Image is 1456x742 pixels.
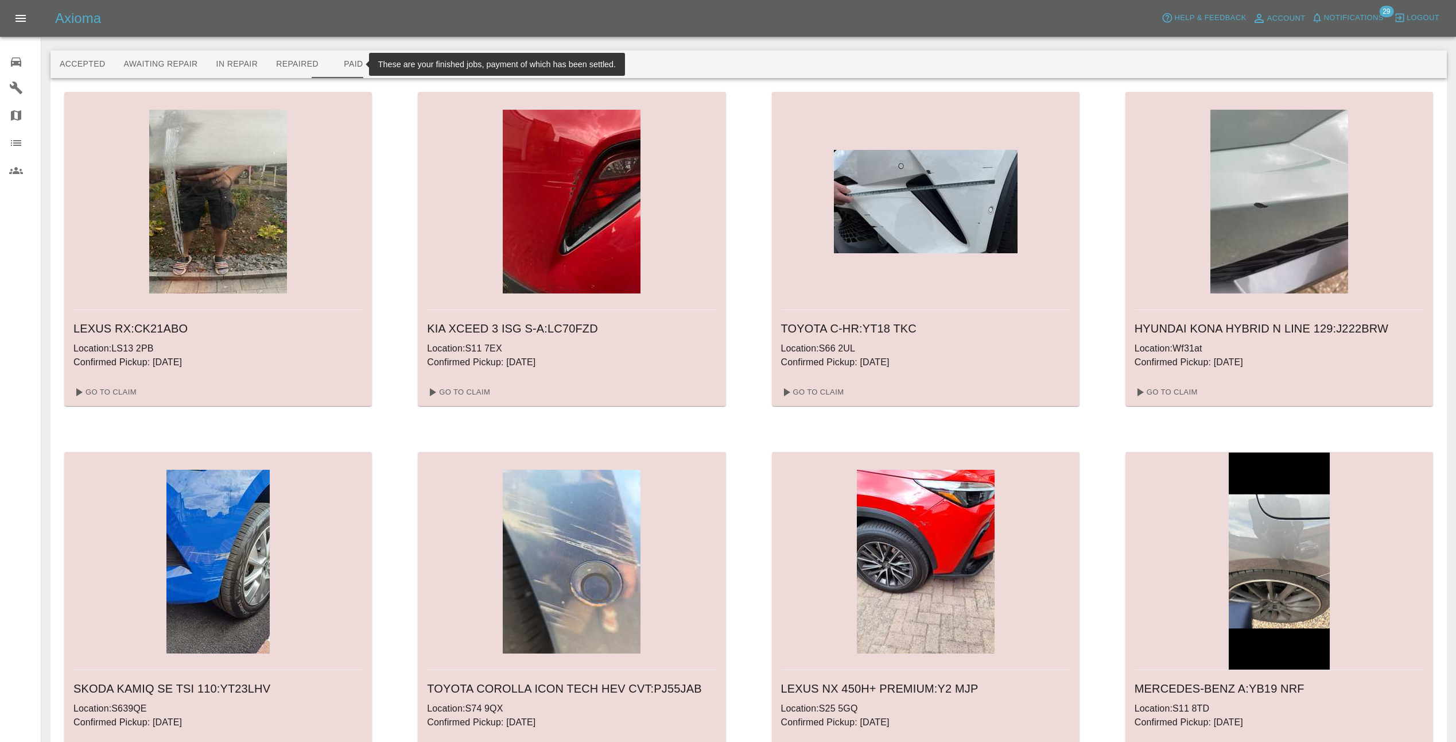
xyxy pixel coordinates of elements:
button: Repaired [267,51,328,78]
h6: LEXUS NX 450H+ PREMIUM : Y2 MJP [781,679,1070,698]
p: Confirmed Pickup: [DATE] [1135,355,1424,369]
h6: TOYOTA COROLLA ICON TECH HEV CVT : PJ55JAB [427,679,716,698]
p: Confirmed Pickup: [DATE] [73,716,363,729]
p: Location: S25 5GQ [781,702,1070,716]
span: Help & Feedback [1174,11,1246,25]
p: Location: Wf31at [1135,342,1424,355]
h6: MERCEDES-BENZ A : YB19 NRF [1135,679,1424,698]
a: Account [1249,9,1309,28]
p: Location: S639QE [73,702,363,716]
a: Go To Claim [776,383,847,401]
p: Confirmed Pickup: [DATE] [427,716,716,729]
button: Paid [328,51,379,78]
a: Go To Claim [422,383,493,401]
h6: HYUNDAI KONA HYBRID N LINE 129 : J222BRW [1135,319,1424,338]
p: Location: S66 2UL [781,342,1070,355]
span: Logout [1407,11,1439,25]
a: Go To Claim [1130,383,1201,401]
p: Confirmed Pickup: [DATE] [427,355,716,369]
button: Awaiting Repair [114,51,207,78]
h5: Axioma [55,9,101,28]
h6: SKODA KAMIQ SE TSI 110 : YT23LHV [73,679,363,698]
h6: LEXUS RX : CK21ABO [73,319,363,338]
span: Account [1267,12,1306,25]
button: Help & Feedback [1159,9,1249,27]
p: Location: S74 9QX [427,702,716,716]
p: Confirmed Pickup: [DATE] [73,355,363,369]
p: Confirmed Pickup: [DATE] [1135,716,1424,729]
button: Accepted [51,51,114,78]
button: In Repair [207,51,267,78]
p: Confirmed Pickup: [DATE] [781,355,1070,369]
span: 29 [1379,6,1393,17]
p: Location: S11 7EX [427,342,716,355]
button: Logout [1391,9,1442,27]
button: Notifications [1309,9,1387,27]
h6: TOYOTA C-HR : YT18 TKC [781,319,1070,338]
p: Location: LS13 2PB [73,342,363,355]
h6: KIA XCEED 3 ISG S-A : LC70FZD [427,319,716,338]
a: Go To Claim [69,383,139,401]
span: Notifications [1324,11,1384,25]
button: Open drawer [7,5,34,32]
p: Confirmed Pickup: [DATE] [781,716,1070,729]
p: Location: S11 8TD [1135,702,1424,716]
